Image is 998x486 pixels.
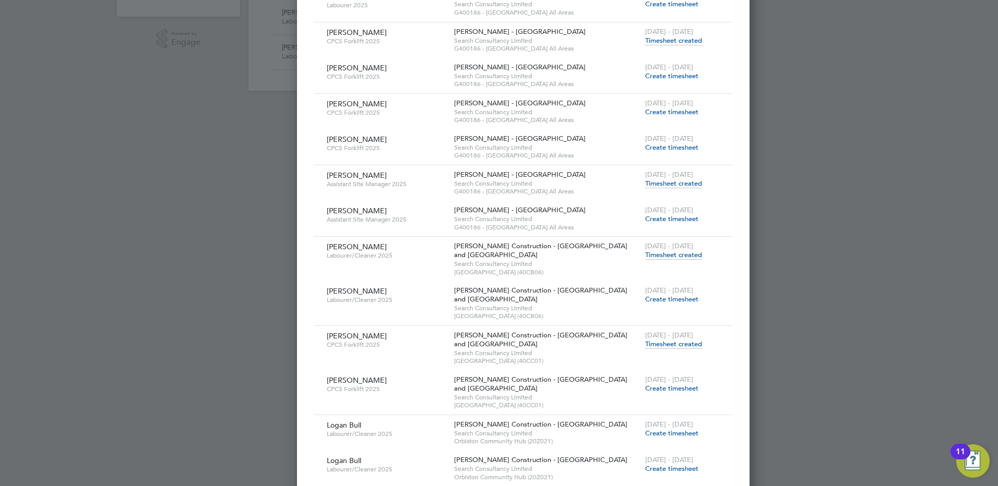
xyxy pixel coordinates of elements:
span: [PERSON_NAME] Construction - [GEOGRAPHIC_DATA] [454,420,627,429]
span: Labourer/Cleaner 2025 [327,430,446,438]
span: CPCS Forklift 2025 [327,108,446,117]
span: [DATE] - [DATE] [645,455,693,464]
span: [PERSON_NAME] [327,99,387,108]
span: Logan Bull [327,456,361,465]
button: Open Resource Center, 11 new notifications [956,444,990,478]
span: [DATE] - [DATE] [645,241,693,250]
span: [PERSON_NAME] [327,135,387,144]
span: Search Consultancy Limited [454,108,640,116]
span: Search Consultancy Limited [454,37,640,45]
span: [PERSON_NAME] Construction - [GEOGRAPHIC_DATA] and [GEOGRAPHIC_DATA] [454,286,627,303]
span: [PERSON_NAME] [327,286,387,296]
span: Create timesheet [645,71,698,80]
span: Search Consultancy Limited [454,393,640,402]
span: [DATE] - [DATE] [645,99,693,107]
span: Create timesheet [645,214,698,223]
span: Search Consultancy Limited [454,215,640,223]
span: [PERSON_NAME] Construction - [GEOGRAPHIC_DATA] and [GEOGRAPHIC_DATA] [454,331,627,348]
span: [GEOGRAPHIC_DATA] (40CC01) [454,357,640,365]
span: Search Consultancy Limited [454,465,640,473]
span: Search Consultancy Limited [454,179,640,188]
span: Timesheet created [645,36,702,45]
span: [PERSON_NAME] [327,375,387,385]
span: CPCS Forklift 2025 [327,341,446,349]
span: G400186 - [GEOGRAPHIC_DATA] All Areas [454,223,640,232]
span: Create timesheet [645,464,698,473]
span: Assistant Site Manager 2025 [327,215,446,224]
span: [DATE] - [DATE] [645,375,693,384]
span: [PERSON_NAME] Construction - [GEOGRAPHIC_DATA] and [GEOGRAPHIC_DATA] [454,241,627,259]
div: 11 [956,452,965,465]
span: [PERSON_NAME] - [GEOGRAPHIC_DATA] [454,170,586,179]
span: CPCS Forklift 2025 [327,72,446,81]
span: [PERSON_NAME] [327,28,387,37]
span: [DATE] - [DATE] [645,420,693,429]
span: [DATE] - [DATE] [645,331,693,339]
span: Search Consultancy Limited [454,349,640,357]
span: [PERSON_NAME] [327,242,387,251]
span: Create timesheet [645,384,698,393]
span: Orbiston Community Hub (20Z021) [454,473,640,481]
span: [PERSON_NAME] [327,331,387,341]
span: [GEOGRAPHIC_DATA] (40CC01) [454,401,640,409]
span: [PERSON_NAME] - [GEOGRAPHIC_DATA] [454,134,586,143]
span: Labourer/Cleaner 2025 [327,296,446,304]
span: Assistant Site Manager 2025 [327,180,446,188]
span: Search Consultancy Limited [454,143,640,152]
span: Create timesheet [645,295,698,303]
span: [GEOGRAPHIC_DATA] (40CB06) [454,312,640,320]
span: [PERSON_NAME] - [GEOGRAPHIC_DATA] [454,63,586,71]
span: Timesheet created [645,339,702,349]
span: [DATE] - [DATE] [645,205,693,214]
span: [PERSON_NAME] Construction - [GEOGRAPHIC_DATA] [454,455,627,464]
span: Search Consultancy Limited [454,304,640,312]
span: [DATE] - [DATE] [645,63,693,71]
span: [DATE] - [DATE] [645,134,693,143]
span: [DATE] - [DATE] [645,286,693,295]
span: Timesheet created [645,179,702,188]
span: [PERSON_NAME] - [GEOGRAPHIC_DATA] [454,99,586,107]
span: [PERSON_NAME] Construction - [GEOGRAPHIC_DATA] and [GEOGRAPHIC_DATA] [454,375,627,393]
span: CPCS Forklift 2025 [327,144,446,152]
span: Search Consultancy Limited [454,72,640,80]
span: Orbiston Community Hub (20Z021) [454,437,640,445]
span: [PERSON_NAME] [327,63,387,72]
span: Search Consultancy Limited [454,260,640,268]
span: Labourer/Cleaner 2025 [327,251,446,260]
span: [DATE] - [DATE] [645,27,693,36]
span: Logan Bull [327,420,361,430]
span: CPCS Forklift 2025 [327,385,446,393]
span: [DATE] - [DATE] [645,170,693,179]
span: G400186 - [GEOGRAPHIC_DATA] All Areas [454,187,640,196]
span: G400186 - [GEOGRAPHIC_DATA] All Areas [454,116,640,124]
span: [GEOGRAPHIC_DATA] (40CB06) [454,268,640,276]
span: G400186 - [GEOGRAPHIC_DATA] All Areas [454,44,640,53]
span: [PERSON_NAME] - [GEOGRAPHIC_DATA] [454,27,586,36]
span: G400186 - [GEOGRAPHIC_DATA] All Areas [454,151,640,160]
span: Labourer 2025 [327,1,446,9]
span: Create timesheet [645,429,698,438]
span: Create timesheet [645,107,698,116]
span: G400186 - [GEOGRAPHIC_DATA] All Areas [454,8,640,17]
span: CPCS Forklift 2025 [327,37,446,45]
span: [PERSON_NAME] [327,171,387,180]
span: [PERSON_NAME] - [GEOGRAPHIC_DATA] [454,205,586,214]
span: Labourer/Cleaner 2025 [327,465,446,473]
span: G400186 - [GEOGRAPHIC_DATA] All Areas [454,80,640,88]
span: [PERSON_NAME] [327,206,387,215]
span: Search Consultancy Limited [454,429,640,438]
span: Create timesheet [645,143,698,152]
span: Timesheet created [645,250,702,260]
